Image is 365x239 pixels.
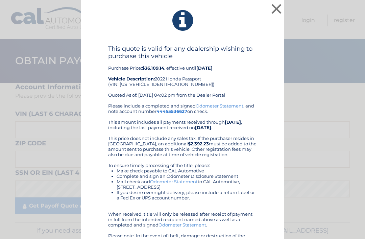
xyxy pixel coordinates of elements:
b: $2,392.23 [188,141,209,146]
li: If you desire overnight delivery, please include a return label or a Fed Ex or UPS account number. [117,190,257,200]
li: Make check payable to CAL Automotive [117,168,257,173]
b: [DATE] [196,65,213,71]
button: × [270,2,283,16]
b: $36,109.14 [142,65,164,71]
strong: Vehicle Description: [108,76,155,81]
a: Odometer Statement [150,179,198,184]
h4: This quote is valid for any dealership wishing to purchase this vehicle [108,45,257,60]
div: Purchase Price: , effective until 2022 Honda Passport (VIN: [US_VEHICLE_IDENTIFICATION_NUMBER]) Q... [108,45,257,103]
a: Odometer Statement [196,103,243,109]
b: [DATE] [225,119,241,125]
a: Odometer Statement [159,222,206,228]
a: 44455536627 [156,109,187,114]
li: Complete and sign an Odometer Disclosure Statement [117,173,257,179]
b: [DATE] [195,125,211,130]
li: Mail check and to CAL Automotive, [STREET_ADDRESS] [117,179,257,190]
